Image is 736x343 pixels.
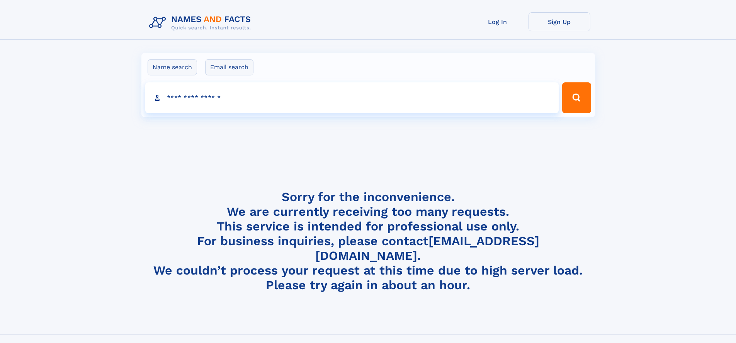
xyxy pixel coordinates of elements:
[467,12,529,31] a: Log In
[145,82,559,113] input: search input
[529,12,590,31] a: Sign Up
[562,82,591,113] button: Search Button
[148,59,197,75] label: Name search
[146,189,590,293] h4: Sorry for the inconvenience. We are currently receiving too many requests. This service is intend...
[146,12,257,33] img: Logo Names and Facts
[315,234,539,263] a: [EMAIL_ADDRESS][DOMAIN_NAME]
[205,59,253,75] label: Email search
